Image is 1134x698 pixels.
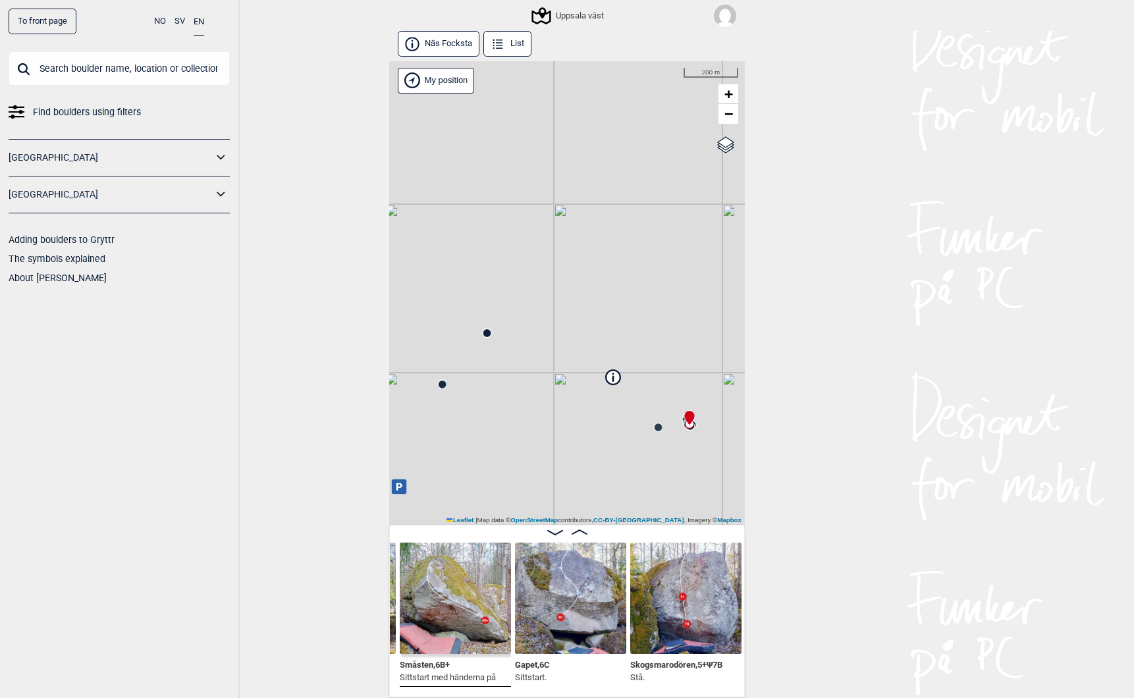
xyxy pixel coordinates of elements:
[9,51,230,86] input: Search boulder name, location or collection
[400,657,450,670] span: Småsten , 6B+
[717,516,742,523] a: Mapbox
[515,657,550,670] span: Gapet , 6C
[443,516,745,525] div: Map data © contributors, , Imagery ©
[714,5,736,27] img: User fallback1
[9,254,105,264] a: The symbols explained
[533,8,604,24] div: Uppsala väst
[400,543,511,654] img: Smasten
[194,9,204,36] button: EN
[175,9,185,34] button: SV
[593,516,684,523] a: CC-BY-[GEOGRAPHIC_DATA]
[9,273,107,283] a: About [PERSON_NAME]
[684,68,738,78] div: 200 m
[9,9,76,34] a: To front page
[515,543,626,654] img: Gapet
[398,31,479,57] button: Näs Focksta
[630,543,742,654] img: Skogsmarodoren
[630,657,722,670] span: Skogsmarodören , 5+ Ψ 7B
[515,671,550,684] p: Sittstart.
[398,68,474,94] div: Show my position
[446,516,473,523] a: Leaflet
[9,234,115,245] a: Adding boulders to Gryttr
[510,516,558,523] a: OpenStreetMap
[154,9,166,34] button: NO
[724,86,733,102] span: +
[630,671,722,684] p: Stå.
[9,148,213,167] a: [GEOGRAPHIC_DATA]
[33,103,141,122] span: Find boulders using filters
[9,185,213,204] a: [GEOGRAPHIC_DATA]
[9,103,230,122] a: Find boulders using filters
[400,671,496,684] p: Sittstart med händerna på
[724,105,733,122] span: −
[483,31,531,57] button: List
[718,104,738,124] a: Zoom out
[718,84,738,104] a: Zoom in
[475,516,477,523] span: |
[713,130,738,159] a: Layers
